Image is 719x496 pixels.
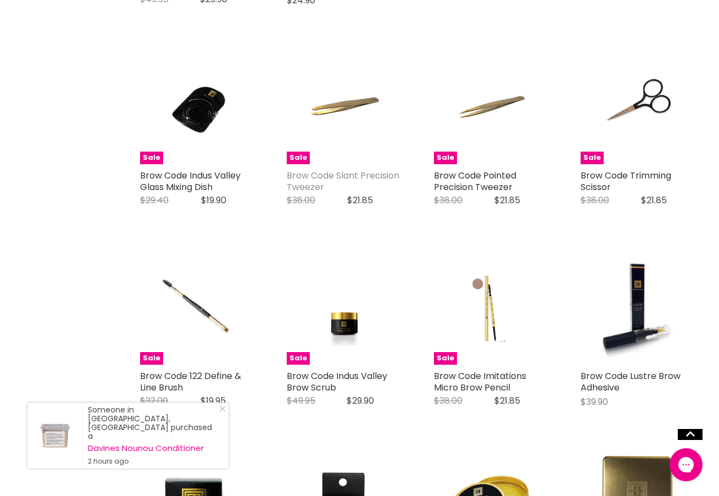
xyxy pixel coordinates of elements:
[434,352,457,365] span: Sale
[287,194,315,207] span: $38.00
[287,152,310,164] span: Sale
[287,370,387,394] a: Brow Code Indus Valley Brow Scrub
[140,394,168,407] span: $32.00
[140,194,169,207] span: $29.40
[347,394,374,407] span: $29.90
[434,194,462,207] span: $38.00
[306,250,382,364] img: Brow Code Indus Valley Brow Scrub
[599,50,675,164] img: Brow Code Trimming Scissor
[306,50,382,164] img: Brow Code Slant Precision Tweezer
[434,250,548,364] a: Brow Code Imitations Micro Brow Pencil Brow Code Imitations Micro Brow Pencil Sale
[581,169,671,193] a: Brow Code Trimming Scissor
[219,405,226,412] svg: Close Icon
[215,405,226,416] a: Close Notification
[88,444,218,453] a: Davines Nounou Conditioner
[140,352,163,365] span: Sale
[140,250,254,364] a: Brow Code 122 Define & Line Brush Sale
[140,370,241,394] a: Brow Code 122 Define & Line Brush
[581,370,681,394] a: Brow Code Lustre Brow Adhesive
[434,152,457,164] span: Sale
[581,152,604,164] span: Sale
[581,50,694,164] a: Brow Code Trimming Scissor Sale
[581,194,609,207] span: $38.00
[140,50,254,164] a: Brow Code Indus Valley Glass Mixing Dish Sale
[664,444,708,485] iframe: Gorgias live chat messenger
[641,194,667,207] span: $21.85
[453,250,528,364] img: Brow Code Imitations Micro Brow Pencil
[287,50,400,164] a: Brow Code Slant Precision Tweezer Sale
[27,403,82,469] a: Visit product page
[287,352,310,365] span: Sale
[88,457,218,466] small: 2 hours ago
[494,194,520,207] span: $21.85
[434,370,526,394] a: Brow Code Imitations Micro Brow Pencil
[140,152,163,164] span: Sale
[494,394,520,407] span: $21.85
[200,394,226,407] span: $19.95
[434,50,548,164] a: Brow Code Pointed Precision Tweezer Sale
[287,169,399,193] a: Brow Code Slant Precision Tweezer
[434,394,462,407] span: $38.00
[287,250,400,364] a: Brow Code Indus Valley Brow Scrub Sale
[88,405,218,466] div: Someone in [GEOGRAPHIC_DATA], [GEOGRAPHIC_DATA] purchased a
[453,50,528,164] img: Brow Code Pointed Precision Tweezer
[434,169,516,193] a: Brow Code Pointed Precision Tweezer
[201,194,226,207] span: $19.90
[159,50,235,164] img: Brow Code Indus Valley Glass Mixing Dish
[287,394,315,407] span: $49.95
[140,169,241,193] a: Brow Code Indus Valley Glass Mixing Dish
[581,250,694,364] img: Brow Code Lustre Brow Adhesive
[581,395,608,408] span: $39.90
[159,250,235,364] img: Brow Code 122 Define & Line Brush
[347,194,373,207] span: $21.85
